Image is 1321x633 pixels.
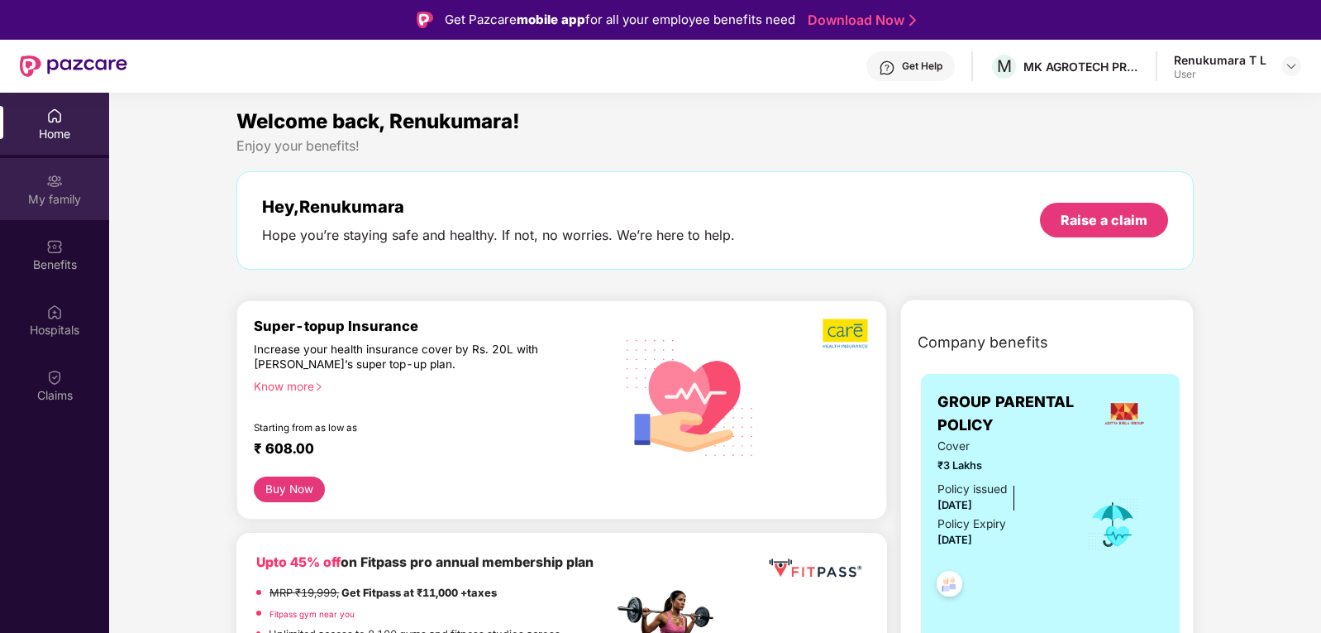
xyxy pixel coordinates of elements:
[997,56,1012,76] span: M
[256,554,341,570] b: Upto 45% off
[256,554,594,570] b: on Fitpass pro annual membership plan
[236,137,1193,155] div: Enjoy your benefits!
[341,587,497,599] strong: Get Fitpass at ₹11,000 +taxes
[823,318,870,349] img: b5dec4f62d2307b9de63beb79f102df3.png
[879,60,895,76] img: svg+xml;base64,PHN2ZyBpZD0iSGVscC0zMngzMiIgeG1sbnM9Imh0dHA6Ly93d3cudzMub3JnLzIwMDAvc3ZnIiB3aWR0aD...
[314,382,323,391] span: right
[46,304,63,320] img: svg+xml;base64,PHN2ZyBpZD0iSG9zcGl0YWxzIiB4bWxucz0iaHR0cDovL3d3dy53My5vcmcvMjAwMC9zdmciIHdpZHRoPS...
[1086,497,1140,552] img: icon
[254,342,541,372] div: Increase your health insurance cover by Rs. 20L with [PERSON_NAME]’s super top-up plan.
[254,477,324,502] button: Buy Now
[1174,52,1266,68] div: Renukumara T L
[937,458,1064,474] span: ₹3 Lakhs
[262,227,735,244] div: Hope you’re staying safe and healthy. If not, no worries. We’re here to help.
[1285,60,1298,73] img: svg+xml;base64,PHN2ZyBpZD0iRHJvcGRvd24tMzJ4MzIiIHhtbG5zPSJodHRwOi8vd3d3LnczLm9yZy8yMDAwL3N2ZyIgd2...
[937,516,1006,534] div: Policy Expiry
[254,440,596,460] div: ₹ 608.00
[417,12,433,28] img: Logo
[269,587,339,599] del: MRP ₹19,999,
[613,319,767,475] img: svg+xml;base64,PHN2ZyB4bWxucz0iaHR0cDovL3d3dy53My5vcmcvMjAwMC9zdmciIHhtbG5zOnhsaW5rPSJodHRwOi8vd3...
[262,197,735,217] div: Hey, Renukumara
[1102,391,1147,436] img: insurerLogo
[1023,59,1139,74] div: MK AGROTECH PRIVATE LIMITED
[808,12,911,29] a: Download Now
[1174,68,1266,81] div: User
[937,438,1064,456] span: Cover
[254,379,603,391] div: Know more
[902,60,942,73] div: Get Help
[46,238,63,255] img: svg+xml;base64,PHN2ZyBpZD0iQmVuZWZpdHMiIHhtbG5zPSJodHRwOi8vd3d3LnczLm9yZy8yMDAwL3N2ZyIgd2lkdGg9Ij...
[929,566,970,607] img: svg+xml;base64,PHN2ZyB4bWxucz0iaHR0cDovL3d3dy53My5vcmcvMjAwMC9zdmciIHdpZHRoPSI0OC45NDMiIGhlaWdodD...
[236,109,520,133] span: Welcome back, Renukumara!
[46,369,63,386] img: svg+xml;base64,PHN2ZyBpZD0iQ2xhaW0iIHhtbG5zPSJodHRwOi8vd3d3LnczLm9yZy8yMDAwL3N2ZyIgd2lkdGg9IjIwIi...
[517,12,585,27] strong: mobile app
[445,10,795,30] div: Get Pazcare for all your employee benefits need
[254,422,542,434] div: Starting from as low as
[20,55,127,77] img: New Pazcare Logo
[46,108,63,124] img: svg+xml;base64,PHN2ZyBpZD0iSG9tZSIgeG1sbnM9Imh0dHA6Ly93d3cudzMub3JnLzIwMDAvc3ZnIiB3aWR0aD0iMjAiIG...
[937,534,972,546] span: [DATE]
[765,553,865,583] img: fppp.png
[1061,211,1147,229] div: Raise a claim
[254,318,613,334] div: Super-topup Insurance
[937,481,1007,499] div: Policy issued
[918,331,1048,354] span: Company benefits
[269,609,355,619] a: Fitpass gym near you
[937,499,972,511] span: [DATE]
[937,391,1086,438] span: GROUP PARENTAL POLICY
[46,173,63,189] img: svg+xml;base64,PHN2ZyB3aWR0aD0iMjAiIGhlaWdodD0iMjAiIHZpZXdCb3g9IjAgMCAyMCAyMCIgZmlsbD0ibm9uZSIgeG...
[909,12,916,29] img: Stroke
